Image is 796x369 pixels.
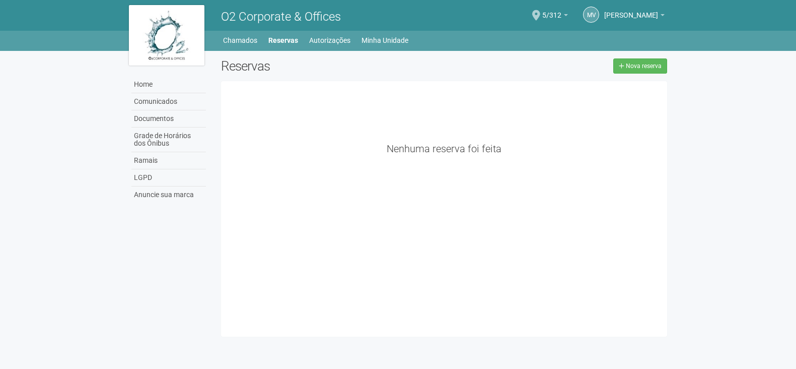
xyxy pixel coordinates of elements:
span: O2 Corporate & Offices [221,10,341,24]
span: Nova reserva [626,63,662,70]
a: Nova reserva [613,58,667,74]
img: logo.jpg [129,5,204,66]
a: Home [131,76,206,93]
a: Documentos [131,110,206,128]
a: Minha Unidade [361,33,408,47]
h2: Reservas [221,58,437,74]
a: LGPD [131,169,206,187]
span: Marco Vinicius dos Santos Paiva [604,2,658,19]
a: Ramais [131,152,206,169]
a: Comunicados [131,93,206,110]
div: Nenhuma reserva foi feita [229,144,660,153]
a: Chamados [223,33,257,47]
a: Grade de Horários dos Ônibus [131,128,206,152]
a: 5/312 [542,13,568,21]
a: Anuncie sua marca [131,187,206,203]
a: MV [583,7,599,23]
span: 5/312 [542,2,561,19]
a: [PERSON_NAME] [604,13,665,21]
a: Autorizações [309,33,350,47]
a: Reservas [268,33,298,47]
